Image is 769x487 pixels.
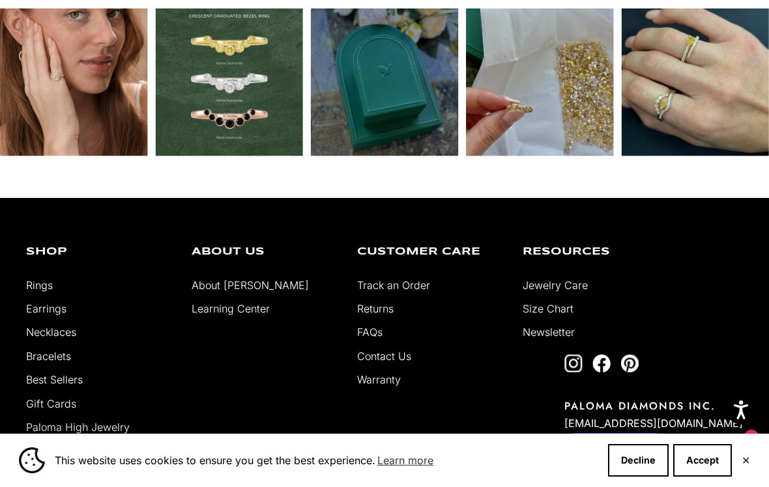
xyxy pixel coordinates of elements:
p: [EMAIL_ADDRESS][DOMAIN_NAME] [564,413,743,433]
a: Follow on Facebook [592,354,611,372]
a: Gift Cards [26,397,76,410]
a: Size Chart [523,302,573,315]
a: Learning Center [192,302,270,315]
img: Cookie banner [19,447,45,473]
a: About [PERSON_NAME] [192,279,309,292]
button: Decline [608,444,669,477]
a: Learn more [375,451,435,470]
a: Paloma High Jewelry [26,421,130,434]
div: Instagram post opens in a popup [155,8,303,156]
button: Accept [673,444,732,477]
p: Customer Care [357,247,503,257]
a: Earrings [26,302,66,315]
div: Instagram post opens in a popup [311,8,459,156]
a: Follow on Instagram [564,354,583,372]
a: Newsletter [523,326,575,339]
p: About Us [192,247,338,257]
a: Necklaces [26,326,76,339]
a: Best Sellers [26,373,83,386]
a: Rings [26,279,53,292]
a: FAQs [357,326,383,339]
a: Bracelets [26,350,71,363]
a: Jewelry Care [523,279,588,292]
a: Returns [357,302,394,315]
div: Instagram post opens in a popup [466,8,614,156]
div: Instagram post opens in a popup [621,8,769,156]
a: Warranty [357,373,401,386]
p: Shop [26,247,172,257]
a: Track an Order [357,279,430,292]
p: PALOMA DIAMONDS INC. [564,398,743,413]
a: Contact Us [357,350,411,363]
span: This website uses cookies to ensure you get the best experience. [55,451,598,470]
a: Follow on Pinterest [620,354,639,372]
p: Resources [523,247,669,257]
button: Close [742,456,750,464]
